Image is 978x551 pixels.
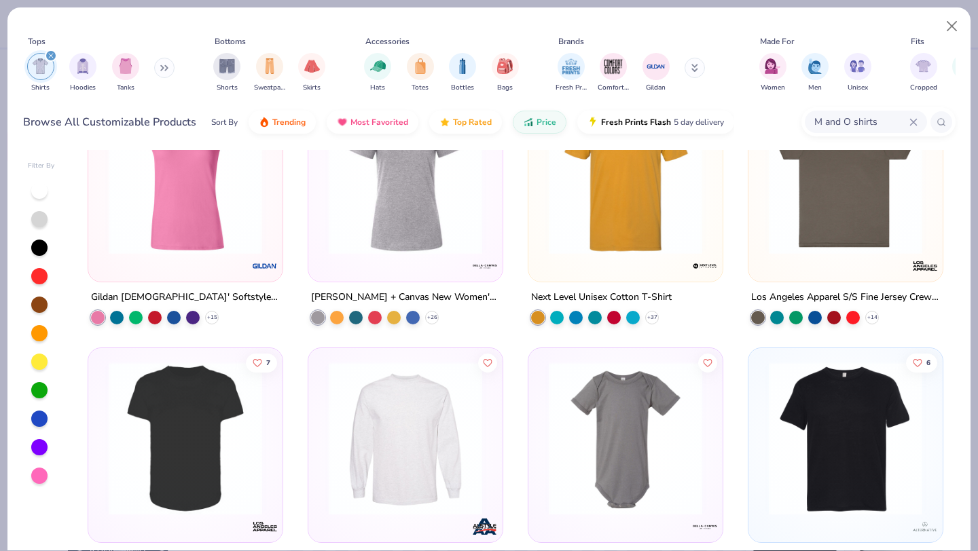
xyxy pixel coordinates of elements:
[364,53,391,93] button: filter button
[254,53,285,93] div: filter for Sweatpants
[251,252,278,279] img: Gildan logo
[867,313,877,321] span: + 14
[31,83,50,93] span: Shirts
[365,35,410,47] div: Accessories
[531,288,672,305] div: Next Level Unisex Cotton T-Shirt
[254,83,285,93] span: Sweatpants
[304,58,320,74] img: Skirts Image
[561,56,581,77] img: Fresh Prints Image
[303,83,321,93] span: Skirts
[69,53,96,93] div: filter for Hoodies
[112,53,139,93] div: filter for Tanks
[691,252,719,279] img: Next Level Apparel logo
[542,100,709,254] img: f292c63a-e90a-4951-9473-8689ee53e48b
[926,360,930,366] span: 6
[808,83,822,93] span: Men
[556,53,587,93] div: filter for Fresh Prints
[642,53,670,93] button: filter button
[217,83,238,93] span: Shorts
[427,313,437,321] span: + 26
[765,58,780,74] img: Women Image
[698,354,717,373] button: Like
[215,35,246,47] div: Bottoms
[370,58,386,74] img: Hats Image
[413,58,428,74] img: Totes Image
[497,83,513,93] span: Bags
[322,362,489,515] img: 1c613243-4f9b-4d0c-87e0-e1b191b70bb5
[478,354,497,373] button: Like
[322,100,489,254] img: f50736c1-b4b1-4eae-b1dc-68242988cf65
[33,58,48,74] img: Shirts Image
[759,53,786,93] button: filter button
[311,288,500,305] div: [PERSON_NAME] + Canvas New Women's Relaxed Heather CVC Short Sleeve Tee
[267,360,271,366] span: 7
[542,362,709,515] img: da8ab228-49a3-4d41-a710-88888d92bc6b
[850,58,865,74] img: Unisex Image
[489,100,656,254] img: 9b9f9bdd-a186-4296-babb-d46f88b027b4
[647,313,657,321] span: + 37
[298,53,325,93] button: filter button
[598,53,629,93] button: filter button
[69,53,96,93] button: filter button
[911,35,924,47] div: Fits
[844,53,871,93] button: filter button
[642,53,670,93] div: filter for Gildan
[760,35,794,47] div: Made For
[207,313,217,321] span: + 15
[601,117,671,128] span: Fresh Prints Flash
[906,354,937,373] button: Like
[813,114,909,130] input: Try "T-Shirt"
[808,58,822,74] img: Men Image
[939,14,965,39] button: Close
[27,53,54,93] button: filter button
[364,53,391,93] div: filter for Hats
[751,288,940,305] div: Los Angeles Apparel S/S Fine Jersey Crew 4.3 Oz
[412,83,429,93] span: Totes
[262,58,277,74] img: Sweatpants Image
[23,114,196,130] div: Browse All Customizable Products
[761,83,785,93] span: Women
[910,83,937,93] span: Cropped
[259,117,270,128] img: trending.gif
[337,117,348,128] img: most_fav.gif
[28,161,55,171] div: Filter By
[513,111,566,134] button: Price
[451,83,474,93] span: Bottles
[646,56,666,77] img: Gildan Image
[598,53,629,93] div: filter for Comfort Colors
[708,362,875,515] img: 7539fd8c-2875-4ecf-a7bd-79461cd5d70c
[691,513,719,540] img: Bella + Canvas logo
[598,83,629,93] span: Comfort Colors
[350,117,408,128] span: Most Favorited
[429,111,502,134] button: Top Rated
[556,53,587,93] button: filter button
[211,116,238,128] div: Sort By
[439,117,450,128] img: TopRated.gif
[646,83,666,93] span: Gildan
[471,513,499,540] img: Alstyle logo
[708,100,875,254] img: 36e5b3e4-bf52-4284-b48e-078b85e7bfbd
[537,117,556,128] span: Price
[910,53,937,93] button: filter button
[759,53,786,93] div: filter for Women
[102,100,269,254] img: f2e47c74-6e7d-4a0f-94df-7551decfa47c
[801,53,829,93] div: filter for Men
[407,53,434,93] div: filter for Totes
[497,58,512,74] img: Bags Image
[254,53,285,93] button: filter button
[471,252,499,279] img: Bella + Canvas logo
[327,111,418,134] button: Most Favorited
[762,100,929,254] img: adc9af2d-e8b8-4292-b1ad-cbabbfa5031f
[75,58,90,74] img: Hoodies Image
[911,513,938,540] img: Alternative logo
[844,53,871,93] div: filter for Unisex
[489,362,656,515] img: ba13ab1d-e4d3-48aa-8ded-39a362cb91ec
[117,83,134,93] span: Tanks
[801,53,829,93] button: filter button
[251,513,278,540] img: Los Angeles Apparel logo
[370,83,385,93] span: Hats
[492,53,519,93] div: filter for Bags
[910,53,937,93] div: filter for Cropped
[28,35,46,47] div: Tops
[916,58,931,74] img: Cropped Image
